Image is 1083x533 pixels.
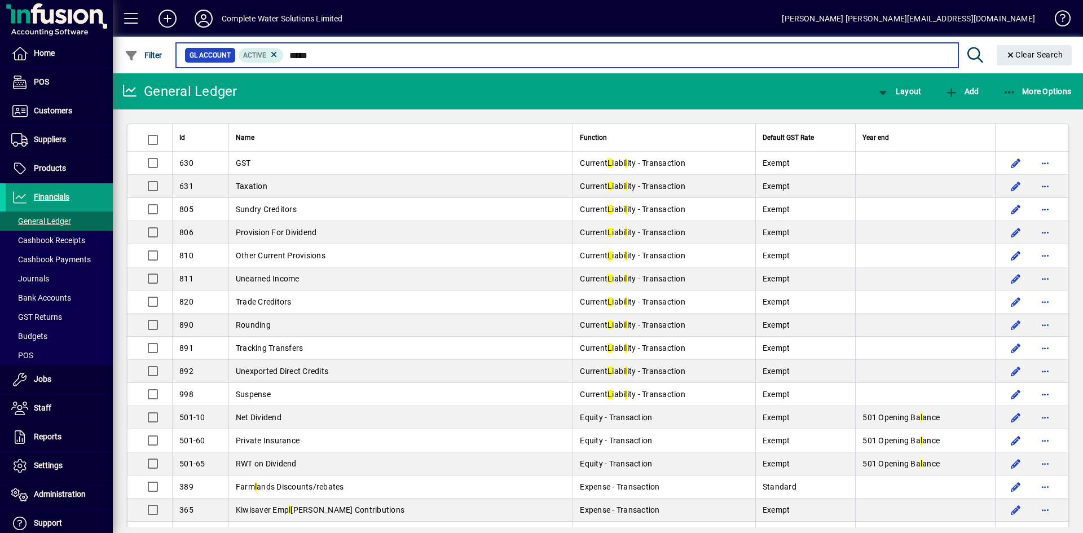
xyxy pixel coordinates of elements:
[179,182,193,191] span: 631
[236,131,566,144] div: Name
[1036,431,1054,450] button: More options
[1036,339,1054,357] button: More options
[6,327,113,346] a: Budgets
[11,217,71,226] span: General Ledger
[607,367,612,376] em: L
[179,297,193,306] span: 820
[179,274,193,283] span: 811
[179,320,193,329] span: 890
[1036,223,1054,241] button: More options
[625,297,627,306] em: l
[763,274,790,283] span: Exempt
[580,228,685,237] span: Current iabi ity - Transaction
[34,432,61,441] span: Reports
[625,390,627,399] em: l
[6,97,113,125] a: Customers
[6,155,113,183] a: Products
[1036,154,1054,172] button: More options
[1036,316,1054,334] button: More options
[997,45,1072,65] button: Clear
[763,205,790,214] span: Exempt
[11,236,85,245] span: Cashbook Receipts
[6,423,113,451] a: Reports
[763,367,790,376] span: Exempt
[1036,177,1054,195] button: More options
[236,390,271,399] span: Suspense
[239,48,284,63] mat-chip: Activation Status: Active
[580,343,685,353] span: Current iabi ity - Transaction
[255,482,257,491] em: l
[763,251,790,260] span: Exempt
[625,228,627,237] em: l
[580,131,607,144] span: Function
[607,297,612,306] em: L
[1006,50,1063,59] span: Clear Search
[6,288,113,307] a: Bank Accounts
[222,10,343,28] div: Complete Water Solutions Limited
[607,182,612,191] em: L
[580,482,659,491] span: Expense - Transaction
[921,436,922,445] em: l
[186,8,222,29] button: Profile
[179,131,222,144] div: Id
[34,490,86,499] span: Administration
[1036,408,1054,426] button: More options
[34,403,51,412] span: Staff
[179,158,193,168] span: 630
[236,459,297,468] span: RWT on Dividend
[6,250,113,269] a: Cashbook Payments
[607,343,612,353] em: L
[580,367,685,376] span: Current iabi ity - Transaction
[236,131,254,144] span: Name
[289,505,290,514] em: l
[1007,200,1025,218] button: Edit
[236,182,267,191] span: Taxation
[864,81,933,102] app-page-header-button: View chart layout
[1007,246,1025,265] button: Edit
[179,228,193,237] span: 806
[763,343,790,353] span: Exempt
[34,375,51,384] span: Jobs
[942,81,981,102] button: Add
[1007,455,1025,473] button: Edit
[179,343,193,353] span: 891
[6,452,113,480] a: Settings
[1007,431,1025,450] button: Edit
[763,390,790,399] span: Exempt
[1036,246,1054,265] button: More options
[607,228,612,237] em: L
[179,459,205,468] span: 501-65
[1007,339,1025,357] button: Edit
[179,390,193,399] span: 998
[6,126,113,154] a: Suppliers
[1007,293,1025,311] button: Edit
[763,297,790,306] span: Exempt
[1003,87,1072,96] span: More Options
[236,158,251,168] span: GST
[763,320,790,329] span: Exempt
[763,228,790,237] span: Exempt
[1007,385,1025,403] button: Edit
[580,390,685,399] span: Current iabi ity - Transaction
[190,50,231,61] span: GL Account
[1007,154,1025,172] button: Edit
[1036,270,1054,288] button: More options
[6,68,113,96] a: POS
[580,251,685,260] span: Current iabi ity - Transaction
[763,131,814,144] span: Default GST Rate
[236,251,325,260] span: Other Current Provisions
[236,413,281,422] span: Net Dividend
[6,365,113,394] a: Jobs
[236,274,300,283] span: Unearned Income
[34,77,49,86] span: POS
[236,297,292,306] span: Trade Creditors
[862,436,940,445] span: 501 Opening Ba ance
[11,293,71,302] span: Bank Accounts
[763,182,790,191] span: Exempt
[6,231,113,250] a: Cashbook Receipts
[625,274,627,283] em: l
[1036,200,1054,218] button: More options
[11,332,47,341] span: Budgets
[873,81,924,102] button: Layout
[34,461,63,470] span: Settings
